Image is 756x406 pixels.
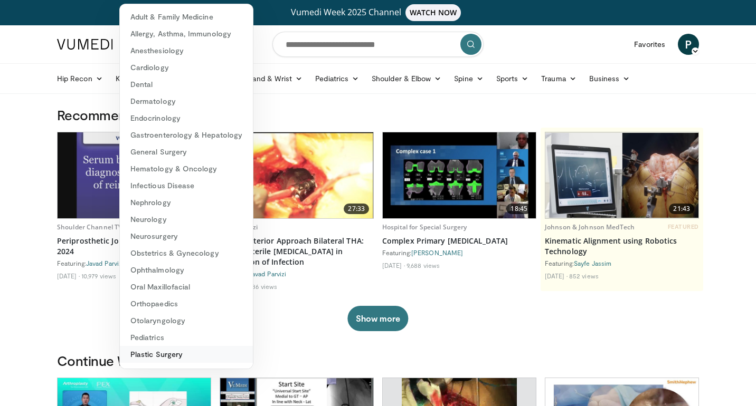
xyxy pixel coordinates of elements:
[220,223,258,231] a: Javad Parvizi
[569,272,599,280] li: 852 views
[58,132,211,218] a: 23:29
[59,4,697,21] a: Vumedi Week 2025 ChannelWATCH NOW
[120,295,253,312] a: Orthopaedics
[668,223,699,230] span: FEATURED
[448,68,489,89] a: Spine
[506,204,532,214] span: 18:45
[535,68,583,89] a: Trauma
[669,204,694,214] span: 21:43
[272,32,484,57] input: Search topics, interventions
[545,132,698,218] a: 21:43
[120,228,253,245] a: Neurosurgery
[120,76,253,93] a: Dental
[57,259,211,267] div: Featuring:
[57,272,80,280] li: [DATE]
[678,34,699,55] a: P
[347,306,408,331] button: Show more
[120,110,253,127] a: Endocrinology
[241,68,309,89] a: Hand & Wrist
[120,42,253,59] a: Anesthesiology
[120,312,253,329] a: Otolaryngology
[120,160,253,177] a: Hematology & Oncology
[120,262,253,278] a: Ophthalmology
[405,4,461,21] span: WATCH NOW
[86,259,124,267] a: Javad Parvizi
[119,4,253,369] div: Specialties
[120,278,253,295] a: Oral Maxillofacial
[120,93,253,110] a: Dermatology
[120,143,253,160] a: General Surgery
[309,68,365,89] a: Pediatrics
[574,259,611,267] a: Sayfe Jassim
[628,34,672,55] a: Favorites
[383,132,536,218] a: 18:45
[57,223,122,231] a: Shoulder Channel TV
[382,261,405,269] li: [DATE]
[57,39,113,50] img: VuMedi Logo
[365,68,448,89] a: Shoulder & Elbow
[490,68,535,89] a: Sports
[120,194,253,211] a: Nephrology
[411,249,463,256] a: [PERSON_NAME]
[545,133,698,218] img: 85482610-0380-4aae-aa4a-4a9be0c1a4f1.620x360_q85_upscale.jpg
[344,204,369,214] span: 27:33
[120,25,253,42] a: Allergy, Asthma, Immunology
[57,236,211,257] a: Periprosthetic Joint Infection: Update for 2024
[382,248,536,257] div: Featuring:
[249,270,286,277] a: Javad Parvizi
[220,132,373,218] img: 20b76134-ce20-4b38-a9d1-93da3bc1b6ca.620x360_q85_upscale.jpg
[220,236,374,267] a: Direct Anterior Approach Bilateral THA: Role of Sterile [MEDICAL_DATA] in Prevention of Infection
[120,329,253,346] a: Pediatrics
[244,282,277,291] li: 9,236 views
[57,107,699,123] h3: Recommended for You
[583,68,637,89] a: Business
[545,223,635,231] a: Johnson & Johnson MedTech
[382,236,536,246] a: Complex Primary [MEDICAL_DATA]
[81,272,116,280] li: 10,979 views
[120,363,253,380] a: Podiatry
[57,352,699,369] h3: Continue Watching
[407,261,440,269] li: 9,688 views
[545,259,699,267] div: Featuring:
[545,236,699,257] a: Kinematic Alignment using Robotics Technology
[58,132,211,218] img: 0305937d-4796-49c9-8ba6-7e7cbcdfebb5.620x360_q85_upscale.jpg
[120,346,253,363] a: Plastic Surgery
[51,68,109,89] a: Hip Recon
[545,272,568,280] li: [DATE]
[120,211,253,228] a: Neurology
[220,269,374,278] div: Featuring:
[120,59,253,76] a: Cardiology
[383,132,536,218] img: e4f1a5b7-268b-4559-afc9-fa94e76e0451.620x360_q85_upscale.jpg
[120,245,253,262] a: Obstetrics & Gynecology
[382,223,467,231] a: Hospital for Special Surgery
[120,8,253,25] a: Adult & Family Medicine
[120,177,253,194] a: Infectious Disease
[220,132,373,218] a: 27:33
[120,127,253,143] a: Gastroenterology & Hepatology
[109,68,174,89] a: Knee Recon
